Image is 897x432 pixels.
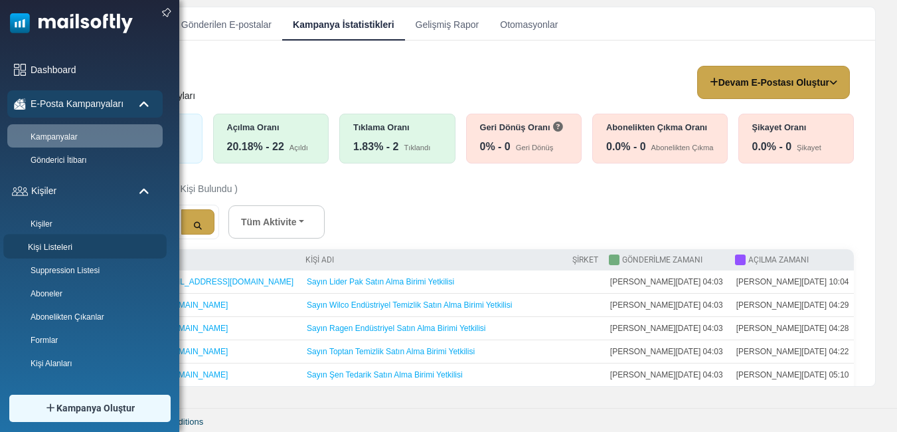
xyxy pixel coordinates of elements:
a: Kampanya İstatistikleri [282,7,405,41]
div: Açıldı [289,142,308,154]
button: Devam E-Postası Oluştur [697,66,850,99]
div: Tıklandı [404,142,430,154]
span: E-Posta Kampanyaları [31,97,123,111]
a: Dashboard [31,63,156,77]
div: Geri Dönüş Oranı [480,121,568,134]
a: Kişi Listeleri [3,241,163,254]
div: Şikayet Oranı [752,121,841,134]
a: Şirket [572,255,598,265]
span: Kampanya Oluştur [56,401,135,415]
span: ( 22 Kişi Bulundu ) [162,183,238,194]
a: Gönderilme Zamanı [622,255,702,265]
td: [PERSON_NAME][DATE] 10:04 [730,270,856,294]
span: Kişiler [31,184,56,198]
td: [PERSON_NAME][DATE] 05:10 [730,364,856,387]
div: 0.0% - 0 [606,139,646,155]
a: Gönderilen E-postalar [171,7,282,41]
a: Kişiler [7,218,159,230]
a: Gönderici İtibarı [7,154,159,166]
a: Sayın Toptan Temizlik Satın Alma Birimi Yetkilisi [307,347,475,356]
a: Tüm Aktivite [228,205,325,239]
img: contacts-icon.svg [12,186,28,195]
div: Abonelikten Çıkma Oranı [606,121,714,134]
a: Kişi Alanları [7,358,159,370]
a: Kişi Adı [305,255,334,265]
footer: 2025 [43,408,897,432]
a: Sayın Şen Tedarik Satın Alma Birimi Yetkilisi [307,370,463,379]
div: 0.0% - 0 [752,139,792,155]
a: Sayın Wilco Endüstriyel Temizlik Satın Alma Birimi Yetkilisi [307,300,512,310]
a: Kampanyalar [7,131,159,143]
div: 1.83% - 2 [353,139,398,155]
img: campaigns-icon-active.png [14,98,26,110]
td: [PERSON_NAME][DATE] 04:03 [604,270,730,294]
td: [PERSON_NAME][DATE] 04:03 [604,317,730,340]
td: [PERSON_NAME][DATE] 04:03 [604,294,730,317]
div: Abonelikten Çıkma [651,142,714,154]
td: [PERSON_NAME][DATE] 04:03 [604,364,730,387]
a: Sayın Lider Pak Satın Alma Birimi Yetkilisi [307,277,454,286]
div: 20.18% - 22 [227,139,284,155]
a: Suppression Listesi [7,265,159,276]
a: Açılma Zamanı [748,255,809,265]
td: [PERSON_NAME][DATE] 04:03 [604,340,730,364]
a: Abonelikten Çıkanlar [7,311,159,323]
div: Tıklama Oranı [353,121,442,134]
a: Sayın Ragen Endüstriyel Satın Alma Birimi Yetkilisi [307,324,485,333]
a: Formlar [7,334,159,346]
td: [PERSON_NAME][DATE] 04:22 [730,340,856,364]
div: Geri Dönüş [516,142,554,154]
img: dashboard-icon.svg [14,64,26,76]
a: Aboneler [7,288,159,300]
div: 0% - 0 [480,139,511,155]
a: Gelişmiş Rapor [405,7,490,41]
div: Şikayet [797,142,821,154]
a: [PERSON_NAME][EMAIL_ADDRESS][DOMAIN_NAME] [93,277,293,286]
div: Açılma Oranı [227,121,315,134]
td: [PERSON_NAME][DATE] 04:29 [730,294,856,317]
td: [PERSON_NAME][DATE] 04:28 [730,317,856,340]
a: Otomasyonlar [489,7,568,41]
i: Bir e-posta alıcısına ulaşamadığında geri döner. Bu, dolu bir gelen kutusu nedeniyle geçici olara... [553,122,562,132]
